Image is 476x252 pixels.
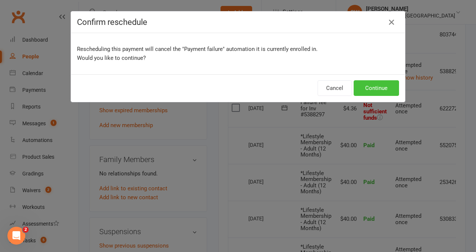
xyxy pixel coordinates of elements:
[7,227,25,245] iframe: Intercom live chat
[354,80,399,96] button: Continue
[386,16,398,28] button: Close
[318,80,352,96] button: Cancel
[77,45,399,62] p: Rescheduling this payment will cancel the "Payment failure" automation it is currently enrolled i...
[23,227,29,233] span: 2
[77,17,399,27] h4: Confirm reschedule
